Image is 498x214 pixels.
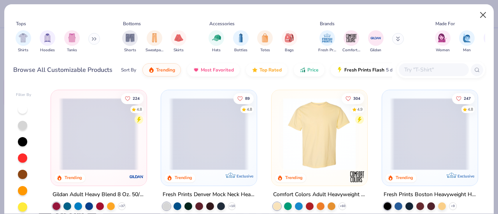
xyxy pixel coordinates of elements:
div: filter for Hats [209,30,224,53]
span: 247 [464,96,471,100]
button: filter button [171,30,186,53]
span: Comfort Colors [342,47,360,53]
span: Women [436,47,450,53]
div: filter for Gildan [368,30,384,53]
img: Women Image [438,33,447,42]
span: 89 [245,96,250,100]
div: Filter By [16,92,32,98]
button: Fresh Prints Flash5 day delivery [331,63,421,77]
span: Men [463,47,471,53]
span: Gildan [370,47,381,53]
span: Top Rated [260,67,282,73]
div: filter for Skirts [171,30,186,53]
button: filter button [122,30,138,53]
button: filter button [342,30,360,53]
button: filter button [209,30,224,53]
img: Bags Image [285,33,293,42]
img: TopRated.gif [252,67,258,73]
img: Comfort Colors Image [345,32,357,44]
img: flash.gif [337,67,343,73]
img: Gildan logo [128,169,144,184]
button: filter button [282,30,297,53]
span: Tanks [67,47,77,53]
img: Sweatpants Image [150,33,159,42]
img: trending.gif [148,67,154,73]
span: Exclusive [458,174,474,179]
img: Tanks Image [68,33,76,42]
img: Gildan Image [370,32,382,44]
button: filter button [435,30,451,53]
div: filter for Women [435,30,451,53]
div: Fresh Prints Boston Heavyweight Hoodie [384,190,476,200]
span: Shorts [124,47,136,53]
button: filter button [257,30,273,53]
img: Totes Image [261,33,269,42]
div: Sort By [121,66,136,73]
img: Hats Image [212,33,221,42]
span: Skirts [174,47,184,53]
span: Shirts [18,47,28,53]
img: Bottles Image [237,33,245,42]
img: 029b8af0-80e6-406f-9fdc-fdf898547912 [279,98,359,170]
span: 224 [133,96,140,100]
div: filter for Sweatpants [146,30,163,53]
button: filter button [233,30,249,53]
button: filter button [64,30,80,53]
img: Men Image [463,33,471,42]
div: filter for Men [459,30,475,53]
img: most_fav.gif [193,67,199,73]
div: 4.8 [137,106,142,112]
img: Hoodies Image [43,33,52,42]
div: Browse All Customizable Products [13,65,112,75]
div: Brands [320,20,335,27]
button: filter button [16,30,31,53]
span: Price [307,67,319,73]
button: Like [234,93,254,104]
span: Exclusive [237,174,253,179]
span: Fresh Prints Flash [344,67,384,73]
span: Totes [260,47,270,53]
button: Trending [142,63,181,77]
div: filter for Hoodies [40,30,55,53]
div: filter for Bags [282,30,297,53]
span: 5 day delivery [386,66,415,75]
img: Fresh Prints Image [321,32,333,44]
button: filter button [40,30,55,53]
span: Most Favorited [201,67,234,73]
div: Comfort Colors Adult Heavyweight T-Shirt [273,190,366,200]
span: Bottles [234,47,247,53]
button: Like [342,93,364,104]
button: Like [121,93,144,104]
button: Like [452,93,475,104]
span: + 60 [340,204,345,209]
span: Hats [212,47,221,53]
div: Fresh Prints Denver Mock Neck Heavyweight Sweatshirt [163,190,255,200]
div: Accessories [209,20,235,27]
button: filter button [318,30,336,53]
div: filter for Fresh Prints [318,30,336,53]
div: filter for Comfort Colors [342,30,360,53]
button: Price [294,63,324,77]
button: filter button [146,30,163,53]
span: Fresh Prints [318,47,336,53]
div: Gildan Adult Heavy Blend 8 Oz. 50/50 Hooded Sweatshirt [53,190,145,200]
button: filter button [459,30,475,53]
input: Try "T-Shirt" [403,65,463,74]
div: filter for Tanks [64,30,80,53]
img: Skirts Image [174,33,183,42]
span: Sweatpants [146,47,163,53]
div: Tops [16,20,26,27]
div: filter for Shorts [122,30,138,53]
div: 4.9 [357,106,363,112]
div: 4.8 [247,106,253,112]
button: Close [476,8,491,23]
div: filter for Shirts [16,30,31,53]
button: Top Rated [246,63,288,77]
img: Comfort Colors logo [349,169,365,184]
button: Most Favorited [187,63,240,77]
span: Bags [285,47,294,53]
div: Made For [435,20,455,27]
span: + 37 [119,204,124,209]
div: filter for Totes [257,30,273,53]
span: + 9 [451,204,455,209]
